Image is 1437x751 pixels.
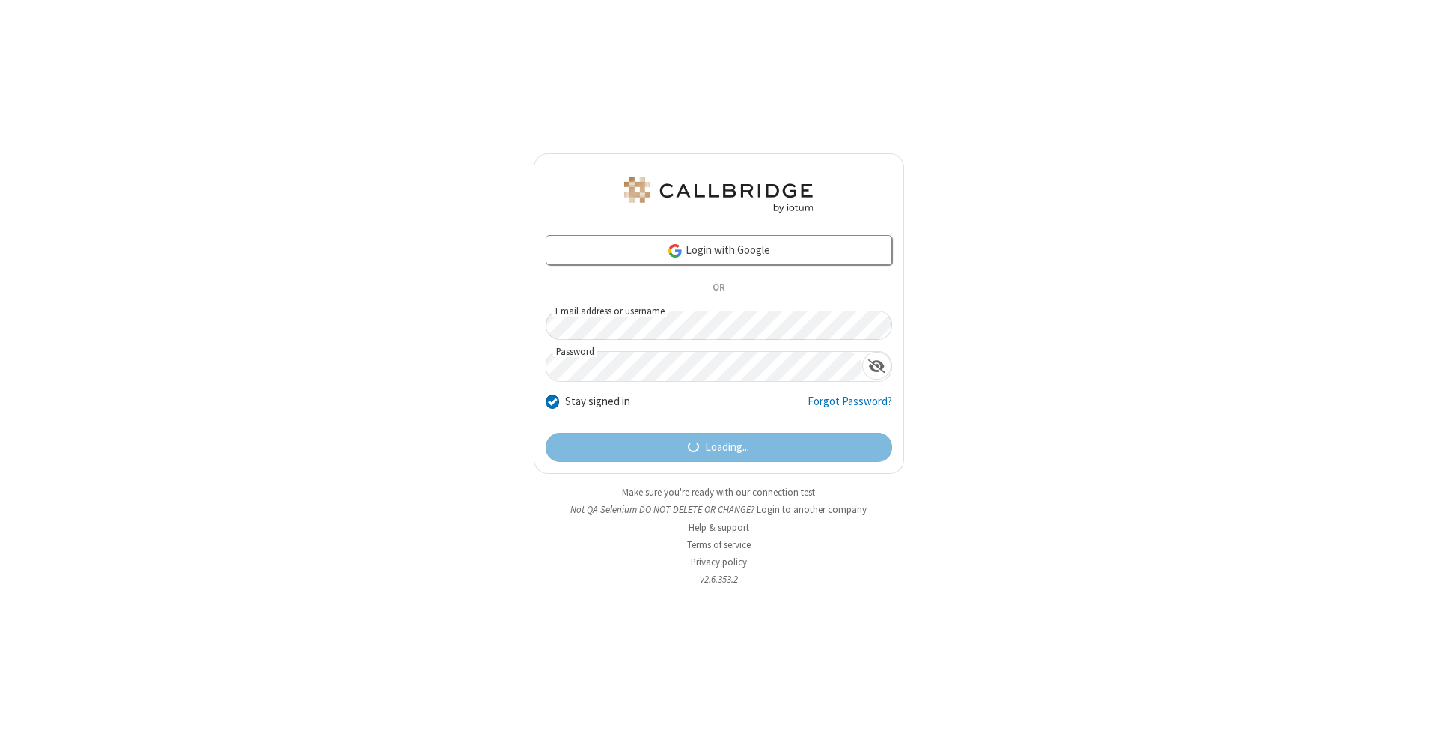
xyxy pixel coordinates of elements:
span: Loading... [705,439,749,456]
span: OR [707,278,730,299]
a: Make sure you're ready with our connection test [622,486,815,499]
label: Stay signed in [565,393,630,410]
input: Email address or username [546,311,892,340]
li: v2.6.353.2 [534,572,904,586]
a: Help & support [689,521,749,534]
a: Terms of service [687,538,751,551]
img: google-icon.png [667,243,683,259]
a: Login with Google [546,235,892,265]
button: Login to another company [757,502,867,517]
img: QA Selenium DO NOT DELETE OR CHANGE [621,177,816,213]
input: Password [546,352,862,381]
a: Privacy policy [691,556,747,568]
a: Forgot Password? [808,393,892,422]
li: Not QA Selenium DO NOT DELETE OR CHANGE? [534,502,904,517]
button: Loading... [546,433,892,463]
div: Show password [862,352,891,380]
